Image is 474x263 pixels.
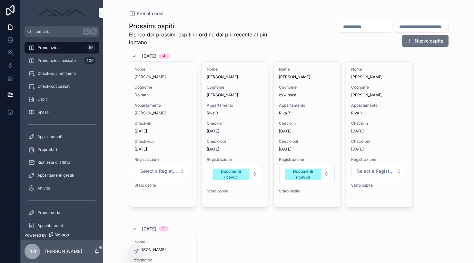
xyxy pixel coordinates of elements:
[137,10,163,17] span: Prenotazioni
[142,53,156,59] span: [DATE]
[351,157,407,162] span: Registrazione
[134,85,191,90] span: Cognome
[140,168,177,174] span: Select a Registrazione
[25,68,99,79] a: Check-out imminenti
[25,233,46,238] span: Powered by
[351,147,407,152] span: [DATE]
[351,139,407,144] span: Check-out
[207,74,263,80] span: [PERSON_NAME]
[134,190,138,196] span: --
[25,144,99,155] a: Proprietari
[37,210,60,215] span: Promemoria
[129,10,163,17] a: Prenotazioni
[279,103,335,108] span: Appartamento
[279,121,335,126] span: Check-in
[351,111,407,116] span: Riva 1
[37,147,57,152] span: Proprietari
[28,248,36,255] span: DG
[134,247,191,252] span: [PERSON_NAME]
[25,207,99,219] a: Promemoria
[207,111,263,116] span: Riva 3
[142,226,156,232] span: [DATE]
[207,85,263,90] span: Cognome
[279,196,283,201] span: --
[207,157,263,162] span: Registrazione
[279,93,335,98] span: cywinska
[207,139,263,144] span: Check-out
[134,67,191,72] span: Nome
[21,231,103,240] a: Powered by
[351,183,407,188] span: Stato ospite
[279,129,335,134] span: [DATE]
[35,29,81,34] span: Jump to...
[21,37,103,231] div: scrollable content
[207,129,263,134] span: [DATE]
[279,189,335,194] span: Stato ospite
[279,111,335,116] span: Riva 7
[216,169,245,180] div: Documenti ricevuti
[37,134,62,139] span: Appartamenti
[129,22,286,31] h1: Prossimi ospiti
[207,93,263,98] span: [PERSON_NAME]
[351,85,407,90] span: Cognome
[25,93,99,105] a: Ospiti
[207,189,263,194] span: Stato ospite
[134,139,191,144] span: Check-out
[25,157,99,168] a: Richieste di affitto
[285,168,321,180] button: Unselect DOCUMENTI_RICEVUTI
[25,220,99,231] a: Appuntamenti
[346,61,413,207] a: Nome[PERSON_NAME]Cognome[PERSON_NAME]AppartamentoRiva 1Check-in[DATE]Check-out[DATE]Registrazione...
[37,97,48,102] span: Ospiti
[351,165,407,177] button: Select Button
[129,31,286,46] span: Elenco dei prossimi ospiti in ordine dal più recente al più lontano
[402,35,449,47] button: Nuovo ospite
[37,84,71,89] span: Check-out passati
[84,57,95,64] div: 406
[37,45,61,50] span: Prenotazioni
[134,74,191,80] span: [PERSON_NAME]
[37,160,70,165] span: Richieste di affitto
[25,106,99,118] a: Spese
[273,61,341,207] a: Nome[PERSON_NAME]CognomecywinskaAppartamentoRiva 7Check-in[DATE]Check-out[DATE]RegistrazioneSelec...
[207,103,263,108] span: Appartamento
[279,139,335,144] span: Check-out
[351,93,407,98] span: [PERSON_NAME]
[163,226,164,231] div: 1
[25,170,99,181] a: Appartamenti gestiti
[279,67,335,72] span: Nome
[134,258,191,263] span: Cognome
[134,93,191,98] span: Dolman
[134,147,191,152] span: [DATE]
[351,67,407,72] span: Nome
[134,103,191,108] span: Appartamento
[351,129,407,134] span: [DATE]
[279,157,335,162] span: Registrazione
[37,71,76,76] span: Check-out imminenti
[207,147,263,152] span: [DATE]
[134,239,191,245] span: Nome
[351,74,407,80] span: [PERSON_NAME]
[25,81,99,92] a: Check-out passati
[37,223,63,228] span: Appuntamenti
[25,26,99,37] button: Jump to...K
[279,165,335,183] button: Select Button
[134,111,191,116] span: [PERSON_NAME]
[45,248,82,255] p: [PERSON_NAME]
[37,173,74,178] span: Appartamenti gestiti
[207,67,263,72] span: Nome
[134,129,191,134] span: [DATE]
[25,42,99,54] a: Prenotazioni55
[25,55,99,66] a: Prenotazioni passate406
[36,8,88,18] img: App logo
[351,103,407,108] span: Appartamento
[129,61,196,207] a: Nome[PERSON_NAME]CognomeDolmanAppartamento[PERSON_NAME]Check-in[DATE]Check-out[DATE]Registrazione...
[25,131,99,142] a: Appartamenti
[87,44,95,52] div: 55
[289,169,318,180] div: Documenti ricevuti
[351,121,407,126] span: Check-in
[207,196,211,201] span: --
[134,183,191,188] span: Stato ospite
[279,85,335,90] span: Cognome
[91,29,96,34] span: K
